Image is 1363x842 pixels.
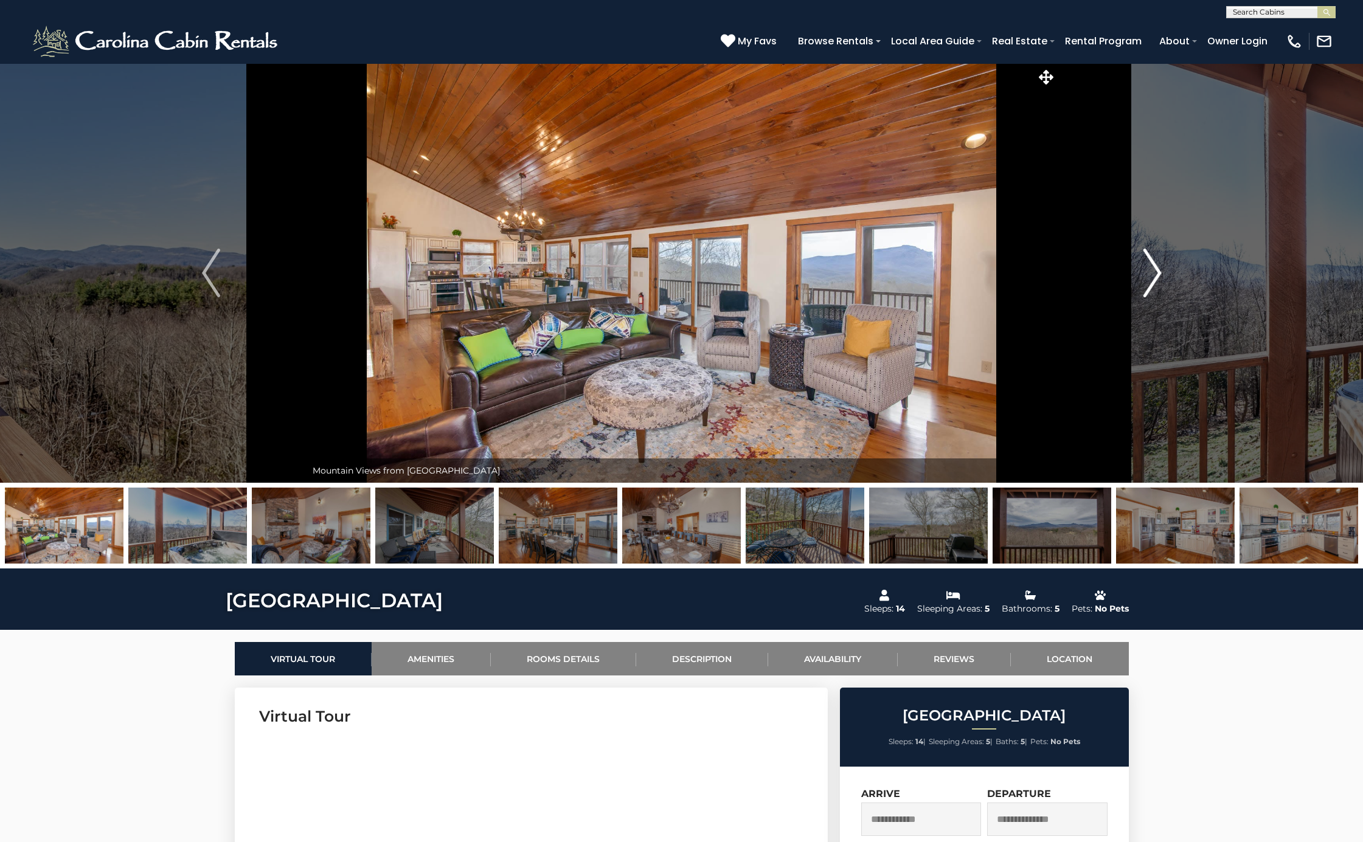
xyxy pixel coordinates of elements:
[1201,30,1274,52] a: Owner Login
[491,642,636,675] a: Rooms Details
[869,488,988,564] img: 163279363
[128,488,247,564] img: 163279349
[843,708,1126,723] h2: [GEOGRAPHIC_DATA]
[996,734,1027,750] li: |
[768,642,898,675] a: Availability
[1153,30,1196,52] a: About
[898,642,1011,675] a: Reviews
[929,737,984,746] span: Sleeping Areas:
[622,488,741,564] img: 163279351
[1240,488,1358,564] img: 163279334
[636,642,768,675] a: Description
[1011,642,1129,675] a: Location
[738,33,777,49] span: My Favs
[1143,249,1161,297] img: arrow
[889,737,914,746] span: Sleeps:
[116,63,307,483] button: Previous
[1286,33,1303,50] img: phone-regular-white.png
[861,788,900,799] label: Arrive
[1056,63,1248,483] button: Next
[30,23,283,60] img: White-1-2.png
[235,642,372,675] a: Virtual Tour
[372,642,491,675] a: Amenities
[996,737,1019,746] span: Baths:
[993,488,1111,564] img: 163279364
[929,734,993,750] li: |
[1030,737,1049,746] span: Pets:
[986,737,990,746] strong: 5
[1316,33,1333,50] img: mail-regular-white.png
[1050,737,1080,746] strong: No Pets
[1059,30,1148,52] a: Rental Program
[5,488,123,564] img: 163279348
[307,458,1056,483] div: Mountain Views from [GEOGRAPHIC_DATA]
[375,488,494,564] img: 163279362
[986,30,1053,52] a: Real Estate
[721,33,780,49] a: My Favs
[259,706,803,727] h3: Virtual Tour
[499,488,617,564] img: 163279344
[252,488,370,564] img: 163279350
[746,488,864,564] img: 163279345
[1116,488,1235,564] img: 163279352
[915,737,923,746] strong: 14
[987,788,1051,799] label: Departure
[202,249,220,297] img: arrow
[889,734,926,750] li: |
[792,30,879,52] a: Browse Rentals
[1021,737,1025,746] strong: 5
[885,30,980,52] a: Local Area Guide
